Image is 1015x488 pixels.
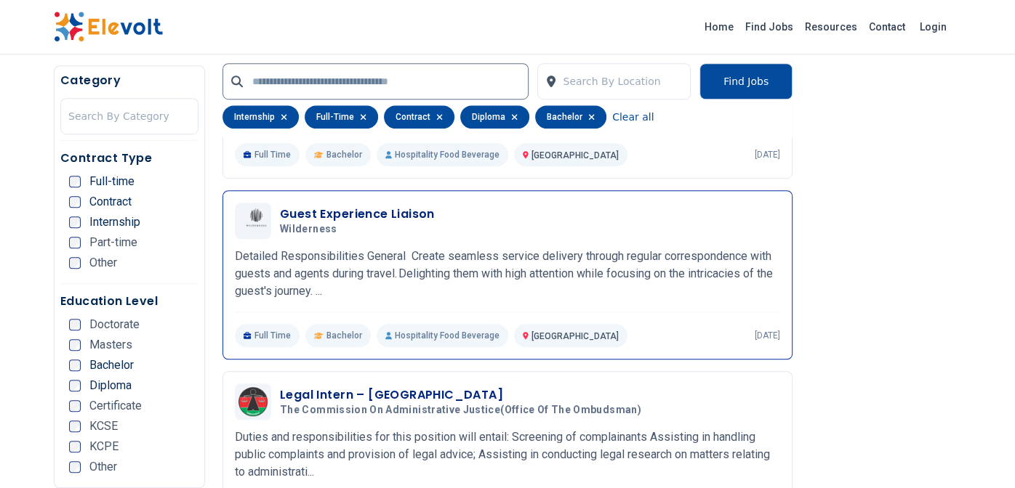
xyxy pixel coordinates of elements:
div: contract [384,105,454,129]
p: Detailed Responsibilities General Create seamless service delivery through regular correspondence... [235,248,780,300]
h5: Category [60,72,198,89]
img: Wilderness [238,208,268,234]
input: Other [69,257,81,269]
p: Hospitality Food Beverage [377,143,508,166]
div: diploma [460,105,529,129]
span: Contract [89,196,132,208]
p: Full Time [235,143,300,166]
span: [GEOGRAPHIC_DATA] [531,331,619,341]
a: Resources [799,15,863,38]
a: WildernessGuest Experience LiaisonWildernessDetailed Responsibilities General Create seamless ser... [235,203,780,347]
p: [DATE] [755,149,780,160]
span: Part-time [89,237,137,248]
span: Diploma [89,380,132,391]
span: Other [89,461,117,473]
span: Bachelor [89,359,134,371]
h3: Guest Experience Liaison [280,206,435,223]
input: Internship [69,216,81,228]
a: Login [911,12,955,41]
span: Certificate [89,400,142,412]
input: KCSE [69,420,81,432]
p: Full Time [235,324,300,347]
span: Full-time [89,176,135,187]
span: Bachelor [326,330,362,341]
input: Masters [69,339,81,351]
p: [DATE] [755,330,780,341]
input: Full-time [69,176,81,187]
img: Elevolt [54,12,163,42]
p: Hospitality Food Beverage [377,324,508,347]
h5: Contract Type [60,150,198,167]
input: Diploma [69,380,81,391]
span: Other [89,257,117,269]
span: KCPE [89,441,119,452]
h3: Legal Intern – [GEOGRAPHIC_DATA] [280,386,647,404]
button: Find Jobs [699,63,793,99]
div: full-time [305,105,378,129]
input: KCPE [69,441,81,452]
span: Internship [89,216,140,228]
input: Contract [69,196,81,208]
input: Bachelor [69,359,81,371]
h5: Education Level [60,293,198,310]
span: The Commission on Administrative Justice(Office of the Ombudsman) [280,404,641,417]
div: bachelor [535,105,606,129]
a: Contact [863,15,911,38]
img: The Commission on Administrative Justice(Office of the Ombudsman) [238,387,268,416]
p: Duties and responsibilities for this position will entail: Screening of complainants Assisting in... [235,428,780,481]
input: Part-time [69,237,81,248]
button: Clear all [612,105,654,129]
a: Home [699,15,739,38]
span: Wilderness [280,223,337,236]
span: Masters [89,339,132,351]
span: KCSE [89,420,118,432]
input: Other [69,461,81,473]
iframe: Chat Widget [942,418,1015,488]
a: Find Jobs [739,15,799,38]
span: Doctorate [89,319,140,330]
span: Bachelor [326,149,362,160]
div: internship [222,105,299,129]
input: Certificate [69,400,81,412]
span: [GEOGRAPHIC_DATA] [531,150,619,160]
input: Doctorate [69,319,81,330]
